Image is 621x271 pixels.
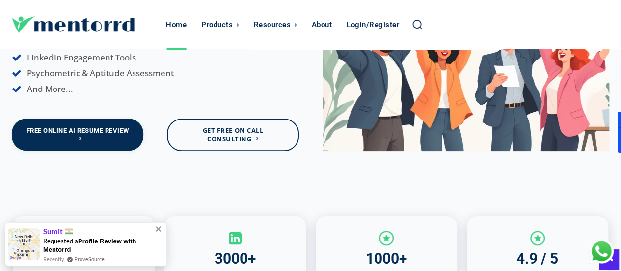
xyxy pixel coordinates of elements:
span: Recently [43,255,64,263]
div: Chat with Us [589,239,614,264]
a: ProveSource [74,255,105,263]
img: provesource social proof notification image [8,228,40,260]
span: Psychometric & Aptitude Assessment [27,67,174,79]
span: Sumit [43,227,73,236]
a: Logo [12,16,161,33]
span: Requested a [43,237,136,253]
span: Profile Review with Mentorrd [43,238,136,253]
a: Get Free On Call Consulting [167,119,298,151]
p: 1000+ [325,250,447,268]
a: Search [411,19,422,30]
span: LinkedIn Engagement Tools [27,52,136,63]
p: 4.9 / 5 [477,250,598,268]
span: And More... [27,83,73,94]
img: provesource country flag image [65,228,73,235]
a: Free Online AI Resume Review [12,119,143,151]
p: 3000+ [174,250,296,268]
